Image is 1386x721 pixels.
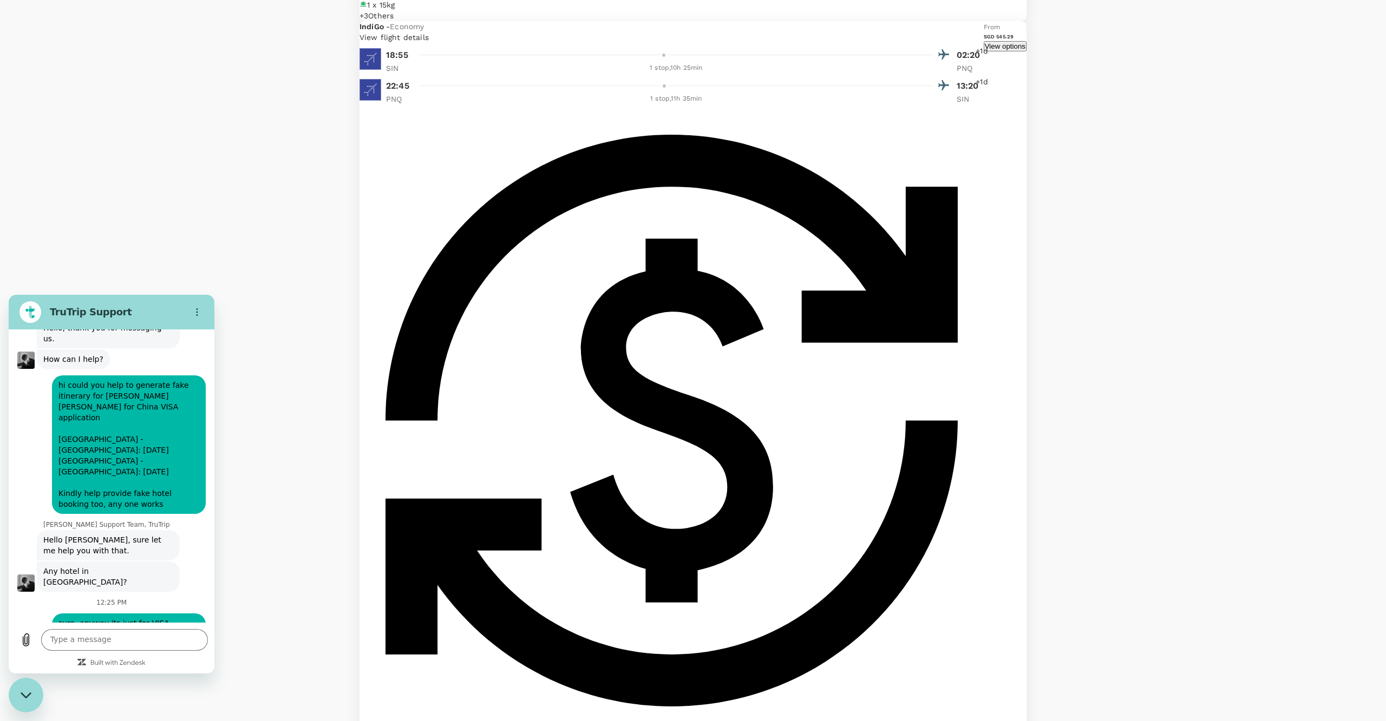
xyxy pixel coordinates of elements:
[45,319,195,349] span: sure, anyway its just for VISA application
[957,94,984,104] p: SIN
[390,22,424,31] span: Economy
[88,303,118,312] p: 12:25 PM
[984,23,1001,31] span: From
[359,10,984,21] div: +3Others
[359,32,984,43] p: View flight details
[386,22,390,31] span: -
[976,76,988,87] span: +1d
[9,295,214,673] iframe: Messaging window
[359,22,386,31] span: IndiGo
[957,80,984,92] p: 13:20
[386,49,408,62] p: 18:55
[984,41,1027,51] button: View options
[386,80,409,92] p: 22:45
[386,94,413,104] p: PNQ
[386,63,413,74] p: SIN
[359,48,381,70] img: 6E
[82,365,137,372] a: Built with Zendesk: Visit the Zendesk website in a new tab
[420,94,933,104] div: 1 stop , 11h 35min
[976,45,988,56] span: +1d
[957,49,984,62] p: 02:20
[6,334,28,356] button: Upload file
[368,11,394,20] span: Others
[420,63,933,74] div: 1 stop , 10h 25min
[359,79,381,101] img: 6E
[367,1,395,9] span: 1 x 15kg
[984,33,1027,40] h6: SGD 545.29
[9,678,43,712] iframe: Button to launch messaging window, conversation in progress
[359,11,368,20] span: + 3
[957,63,984,74] p: PNQ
